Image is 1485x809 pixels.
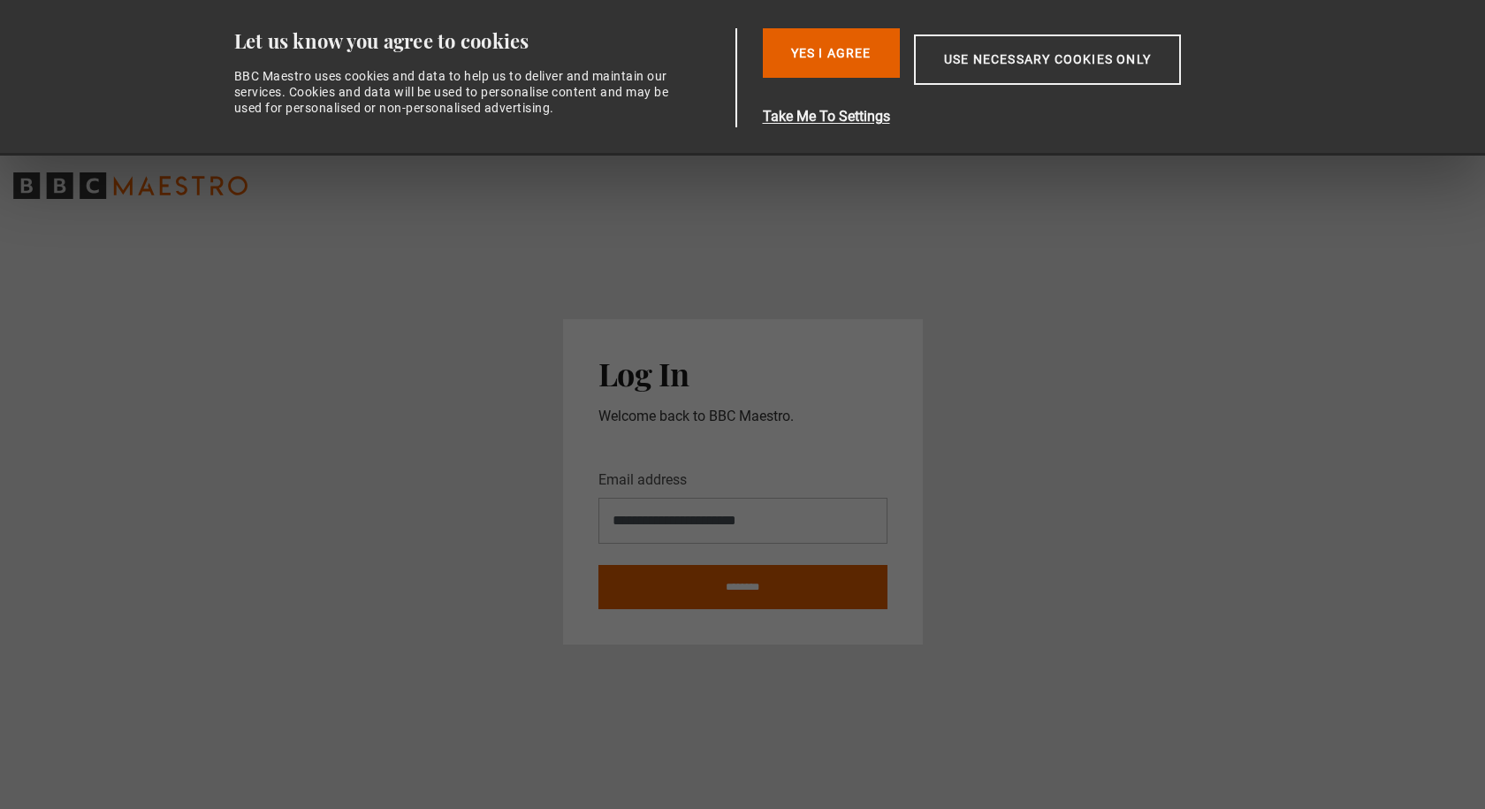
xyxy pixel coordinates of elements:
[598,355,887,392] h2: Log In
[914,34,1181,85] button: Use necessary cookies only
[234,68,680,117] div: BBC Maestro uses cookies and data to help us to deliver and maintain our services. Cookies and da...
[13,172,247,199] svg: BBC Maestro
[598,469,687,491] label: Email address
[763,106,1265,127] button: Take Me To Settings
[598,406,887,427] p: Welcome back to BBC Maestro.
[763,28,900,78] button: Yes I Agree
[234,28,729,54] div: Let us know you agree to cookies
